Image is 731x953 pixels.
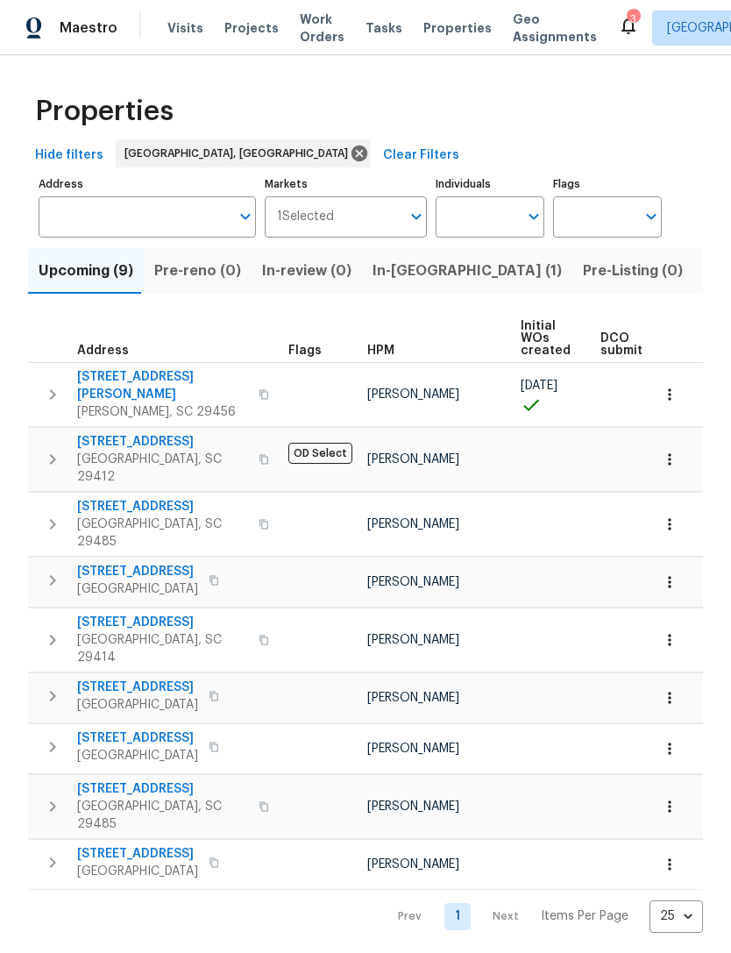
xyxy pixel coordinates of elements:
[367,692,459,704] span: [PERSON_NAME]
[124,145,355,162] span: [GEOGRAPHIC_DATA], [GEOGRAPHIC_DATA]
[262,259,351,283] span: In-review (0)
[404,204,429,229] button: Open
[224,19,279,37] span: Projects
[541,907,628,925] p: Items Per Page
[649,893,703,939] div: 25
[77,433,248,451] span: [STREET_ADDRESS]
[77,368,248,403] span: [STREET_ADDRESS][PERSON_NAME]
[423,19,492,37] span: Properties
[77,845,198,863] span: [STREET_ADDRESS]
[167,19,203,37] span: Visits
[583,259,683,283] span: Pre-Listing (0)
[77,516,248,551] span: [GEOGRAPHIC_DATA], SC 29485
[77,451,248,486] span: [GEOGRAPHIC_DATA], SC 29412
[28,139,110,172] button: Hide filters
[277,210,334,224] span: 1 Selected
[367,743,459,755] span: [PERSON_NAME]
[77,747,198,765] span: [GEOGRAPHIC_DATA]
[300,11,344,46] span: Work Orders
[436,179,544,189] label: Individuals
[116,139,371,167] div: [GEOGRAPHIC_DATA], [GEOGRAPHIC_DATA]
[365,22,402,34] span: Tasks
[522,204,546,229] button: Open
[521,320,571,357] span: Initial WOs created
[77,563,198,580] span: [STREET_ADDRESS]
[639,204,664,229] button: Open
[39,259,133,283] span: Upcoming (9)
[265,179,428,189] label: Markets
[373,259,562,283] span: In-[GEOGRAPHIC_DATA] (1)
[77,345,129,357] span: Address
[383,145,459,167] span: Clear Filters
[367,518,459,530] span: [PERSON_NAME]
[77,729,198,747] span: [STREET_ADDRESS]
[77,614,248,631] span: [STREET_ADDRESS]
[600,332,664,357] span: DCO submitted
[77,631,248,666] span: [GEOGRAPHIC_DATA], SC 29414
[521,380,557,392] span: [DATE]
[367,388,459,401] span: [PERSON_NAME]
[77,798,248,833] span: [GEOGRAPHIC_DATA], SC 29485
[367,345,394,357] span: HPM
[35,103,174,120] span: Properties
[553,179,662,189] label: Flags
[77,863,198,880] span: [GEOGRAPHIC_DATA]
[376,139,466,172] button: Clear Filters
[367,634,459,646] span: [PERSON_NAME]
[367,858,459,871] span: [PERSON_NAME]
[288,345,322,357] span: Flags
[367,576,459,588] span: [PERSON_NAME]
[60,19,117,37] span: Maestro
[367,800,459,813] span: [PERSON_NAME]
[77,679,198,696] span: [STREET_ADDRESS]
[39,179,256,189] label: Address
[77,780,248,798] span: [STREET_ADDRESS]
[627,11,639,28] div: 3
[288,443,352,464] span: OD Select
[233,204,258,229] button: Open
[77,580,198,598] span: [GEOGRAPHIC_DATA]
[35,145,103,167] span: Hide filters
[154,259,241,283] span: Pre-reno (0)
[381,900,703,933] nav: Pagination Navigation
[367,453,459,466] span: [PERSON_NAME]
[444,903,471,930] a: Goto page 1
[77,498,248,516] span: [STREET_ADDRESS]
[77,696,198,714] span: [GEOGRAPHIC_DATA]
[77,403,248,421] span: [PERSON_NAME], SC 29456
[513,11,597,46] span: Geo Assignments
